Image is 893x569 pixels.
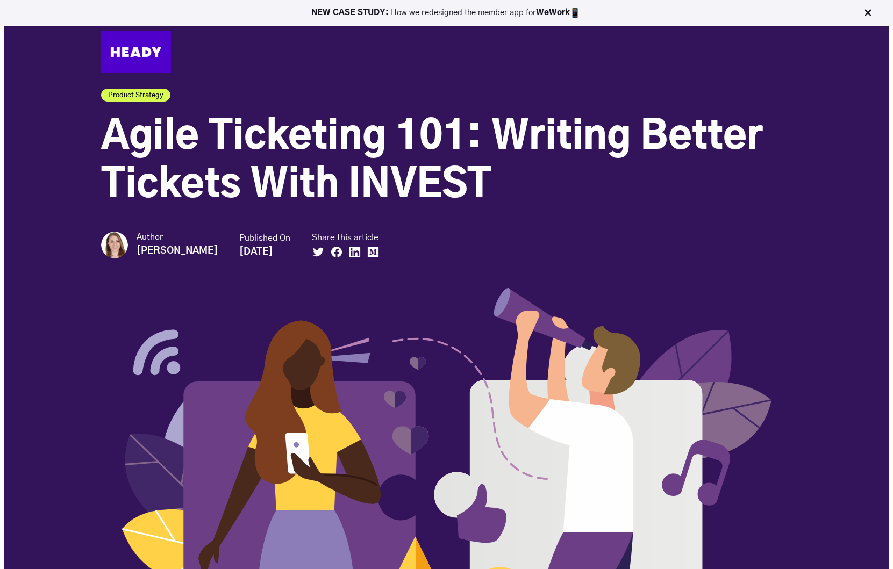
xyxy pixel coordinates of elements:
[101,118,763,205] span: Agile Ticketing 101: Writing Better Tickets With INVEST
[137,246,218,256] strong: [PERSON_NAME]
[570,8,581,18] img: app emoji
[312,232,385,243] small: Share this article
[182,39,792,65] div: Navigation Menu
[101,232,128,258] img: Katarina Borg
[862,8,873,18] img: Close Bar
[101,89,170,102] a: Product Strategy
[5,8,888,18] p: How we redesigned the member app for
[101,31,171,73] img: Heady_Logo_Web-01 (1)
[536,9,570,17] a: WeWork
[239,233,290,244] small: Published On
[137,232,218,243] small: Author
[239,247,273,257] strong: [DATE]
[311,9,391,17] strong: NEW CASE STUDY:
